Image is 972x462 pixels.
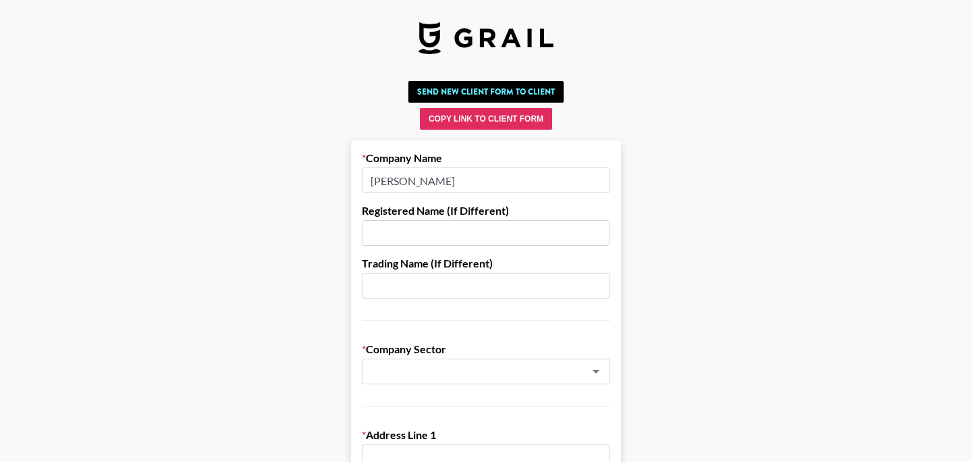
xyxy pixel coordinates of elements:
label: Trading Name (If Different) [362,257,610,270]
label: Company Sector [362,342,610,356]
button: Copy Link to Client Form [420,108,552,130]
button: Open [587,362,605,381]
label: Registered Name (If Different) [362,204,610,217]
button: Send New Client Form to Client [408,81,564,103]
label: Address Line 1 [362,428,610,442]
label: Company Name [362,151,610,165]
img: Grail Talent Logo [418,22,553,54]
